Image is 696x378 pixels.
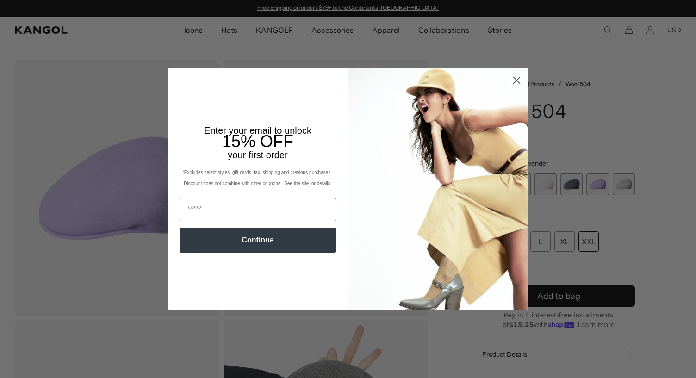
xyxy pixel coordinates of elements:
span: 15% OFF [222,132,293,151]
span: your first order [228,150,287,160]
button: Close dialog [509,72,525,88]
button: Continue [180,228,336,253]
span: Enter your email to unlock [204,125,311,136]
input: Email [180,198,336,221]
img: 93be19ad-e773-4382-80b9-c9d740c9197f.jpeg [348,68,528,309]
span: *Excludes select styles, gift cards, tax, shipping and previous purchases. Discount does not comb... [182,170,333,186]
